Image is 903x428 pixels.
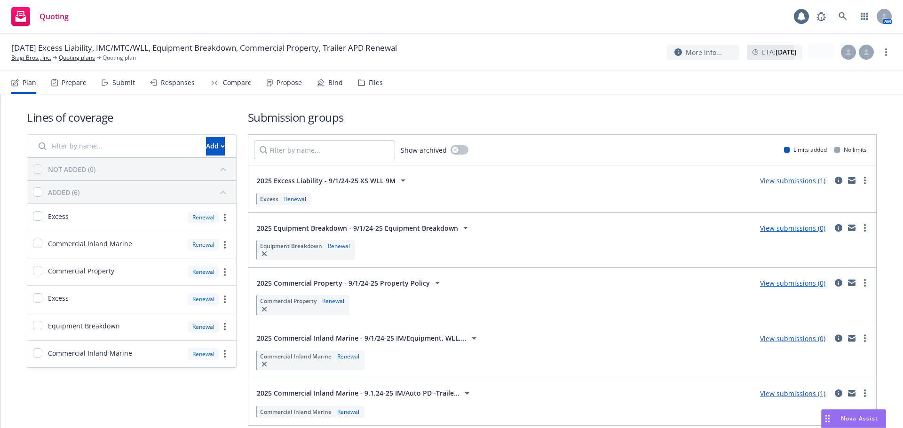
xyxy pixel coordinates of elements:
span: Commercial Inland Marine [260,408,332,416]
div: Propose [277,79,302,86]
strong: [DATE] [776,47,797,56]
div: Add [206,137,225,155]
div: NOT ADDED (0) [48,164,95,174]
div: Renewal [188,239,219,250]
a: Switch app [855,7,874,26]
span: Commercial Inland Marine [48,239,132,249]
a: mail [846,277,857,288]
button: Nova Assist [821,409,886,428]
div: Bind [328,79,343,86]
span: ETA : [762,47,797,57]
div: Responses [161,79,195,86]
div: Renewal [188,293,219,305]
span: Excess [260,195,278,203]
span: 2025 Commercial Inland Marine - 9/1/24-25 IM/Equipment, WLL,... [257,333,467,343]
div: Renewal [188,266,219,278]
button: 2025 Commercial Property - 9/1/24-25 Property Policy [254,273,446,292]
span: Commercial Inland Marine [48,348,132,358]
a: View submissions (0) [760,334,825,343]
div: Limits added [784,146,827,154]
span: 2025 Commercial Property - 9/1/24-25 Property Policy [257,278,430,288]
a: more [219,266,230,278]
div: Renewal [188,321,219,333]
button: Add [206,137,225,156]
a: more [219,239,230,250]
a: more [859,277,871,288]
a: more [219,212,230,223]
div: Files [369,79,383,86]
input: Filter by name... [33,137,200,156]
a: more [859,388,871,399]
button: ADDED (6) [48,185,230,200]
a: circleInformation [833,277,844,288]
div: ADDED (6) [48,187,79,197]
input: Filter by name... [254,140,395,159]
a: Biagi Bros., Inc. [11,54,51,62]
div: No limits [834,146,867,154]
a: Search [833,7,852,26]
span: [DATE] Excess Liability, IMC/MTC/WLL, Equipment Breakdown, Commercial Property, Trailer APD Renewal [11,42,397,54]
span: More info... [686,47,722,57]
a: circleInformation [833,175,844,186]
button: 2025 Excess Liability - 9/1/24-25 XS WLL 9M [254,171,412,190]
span: Show archived [401,145,447,155]
span: Quoting plan [103,54,136,62]
a: Quoting [8,3,72,30]
div: Renewal [282,195,308,203]
h1: Submission groups [248,109,877,125]
span: 2025 Equipment Breakdown - 9/1/24-25 Equipment Breakdown [257,223,458,233]
span: Nova Assist [841,414,878,422]
a: View submissions (1) [760,176,825,185]
a: more [859,175,871,186]
div: Plan [23,79,36,86]
span: Excess [48,211,69,221]
div: Renewal [188,348,219,360]
span: Commercial Property [48,266,114,276]
a: circleInformation [833,388,844,399]
span: Commercial Property [260,297,317,305]
div: Renewal [320,297,346,305]
button: 2025 Commercial Inland Marine - 9.1.24-25 IM/Auto PD -Traile... [254,384,475,403]
a: more [859,222,871,233]
span: 2025 Excess Liability - 9/1/24-25 XS WLL 9M [257,176,396,186]
button: NOT ADDED (0) [48,162,230,177]
a: View submissions (0) [760,279,825,288]
div: Renewal [335,408,361,416]
div: Renewal [335,352,361,360]
a: mail [846,175,857,186]
h1: Lines of coverage [27,109,237,125]
span: Quoting [40,13,69,20]
a: mail [846,222,857,233]
button: More info... [667,45,739,60]
a: more [219,294,230,305]
span: Equipment Breakdown [48,321,120,331]
a: mail [846,388,857,399]
span: Equipment Breakdown [260,242,322,250]
div: Submit [112,79,135,86]
a: more [219,348,230,359]
a: View submissions (0) [760,224,825,233]
button: 2025 Equipment Breakdown - 9/1/24-25 Equipment Breakdown [254,218,474,237]
a: more [880,47,892,58]
span: Excess [48,293,69,303]
a: more [859,333,871,344]
a: Quoting plans [59,54,95,62]
div: Prepare [62,79,87,86]
a: View submissions (1) [760,389,825,398]
div: Drag to move [822,410,833,428]
a: circleInformation [833,222,844,233]
span: 2025 Commercial Inland Marine - 9.1.24-25 IM/Auto PD -Traile... [257,388,459,398]
a: circleInformation [833,333,844,344]
span: Commercial Inland Marine [260,352,332,360]
div: Renewal [188,211,219,223]
button: 2025 Commercial Inland Marine - 9/1/24-25 IM/Equipment, WLL,... [254,329,483,348]
a: Report a Bug [812,7,831,26]
a: more [219,321,230,332]
div: Renewal [326,242,352,250]
div: Compare [223,79,252,86]
a: mail [846,333,857,344]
